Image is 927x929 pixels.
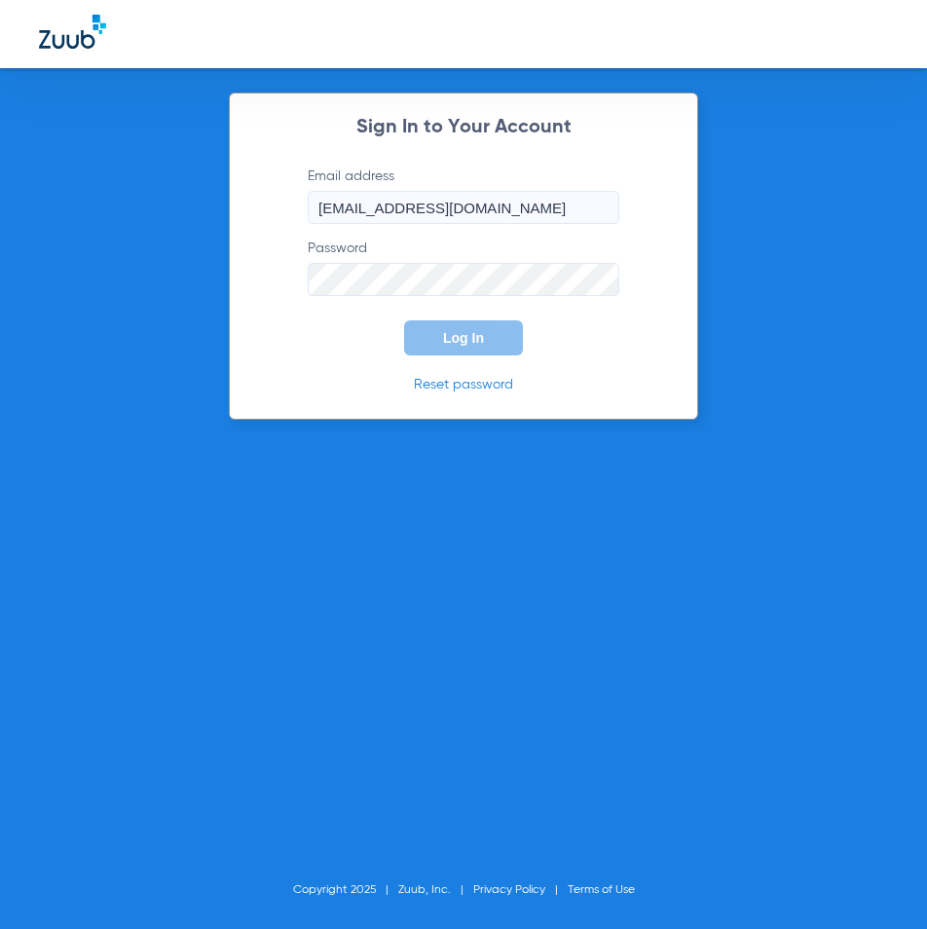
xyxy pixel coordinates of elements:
li: Copyright 2025 [293,880,398,900]
a: Privacy Policy [473,884,545,896]
button: Log In [404,320,523,355]
input: Password [308,263,619,296]
span: Log In [443,330,484,346]
input: Email address [308,191,619,224]
h2: Sign In to Your Account [278,118,649,137]
a: Reset password [414,378,513,391]
label: Email address [308,167,619,224]
label: Password [308,239,619,296]
li: Zuub, Inc. [398,880,473,900]
img: Zuub Logo [39,15,106,49]
a: Terms of Use [568,884,635,896]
